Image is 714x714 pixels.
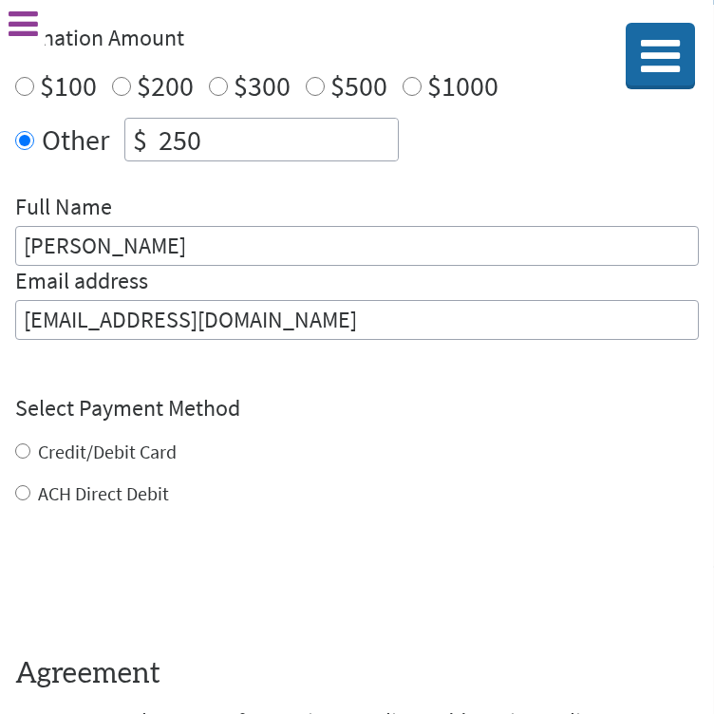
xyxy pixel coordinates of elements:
[330,67,387,103] label: $500
[137,67,194,103] label: $200
[15,226,699,266] input: Enter Full Name
[15,545,304,619] iframe: reCAPTCHA
[15,393,699,423] h4: Select Payment Method
[125,119,155,160] div: $
[155,119,398,160] input: Enter Amount
[40,67,97,103] label: $100
[15,192,112,226] label: Full Name
[38,440,177,463] label: Credit/Debit Card
[15,300,699,340] input: Your Email
[234,67,291,103] label: $300
[15,23,699,53] h4: Donation Amount
[15,657,699,691] h4: Agreement
[15,266,148,300] label: Email address
[42,118,109,161] label: Other
[38,481,169,505] label: ACH Direct Debit
[427,67,498,103] label: $1000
